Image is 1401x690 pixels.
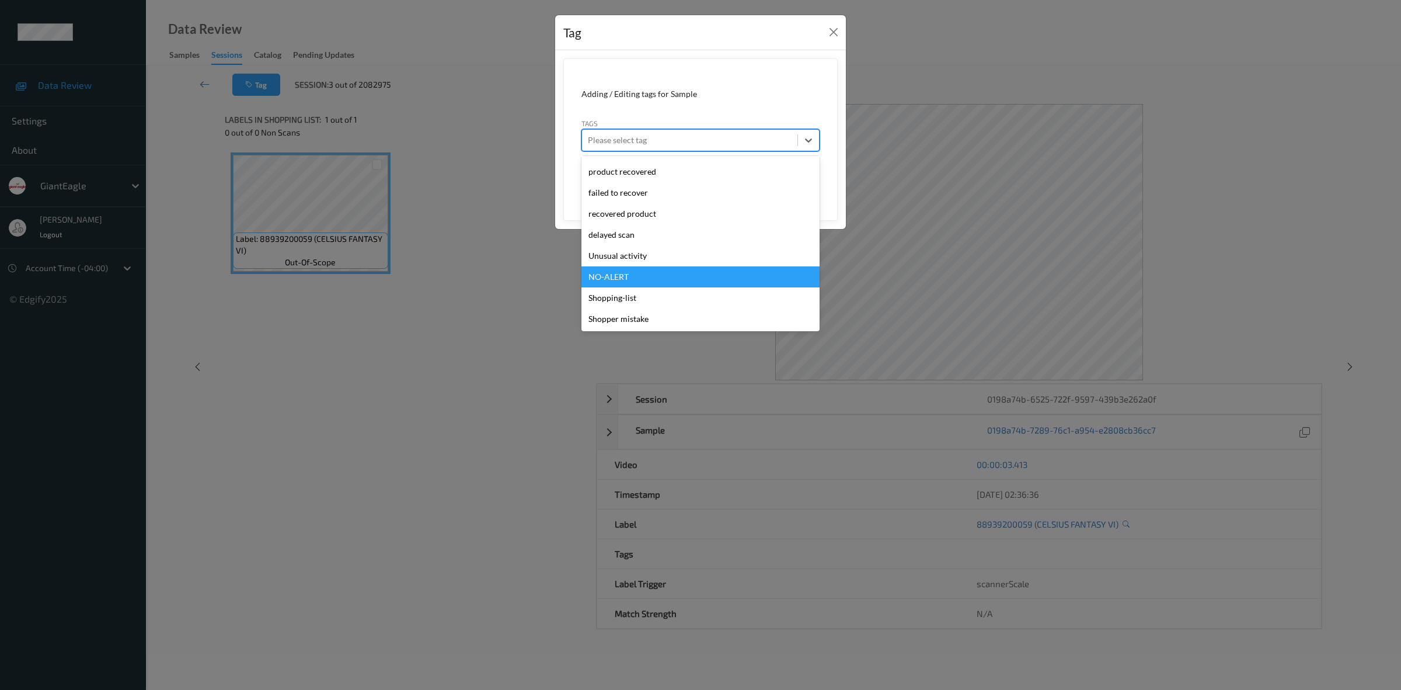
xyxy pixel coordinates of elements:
[581,287,820,308] div: Shopping-list
[581,88,820,100] div: Adding / Editing tags for Sample
[563,23,581,42] div: Tag
[581,161,820,182] div: product recovered
[581,308,820,330] div: Shopper mistake
[825,24,842,40] button: Close
[581,182,820,203] div: failed to recover
[581,224,820,245] div: delayed scan
[581,245,820,266] div: Unusual activity
[581,118,598,129] label: Tags
[581,266,820,287] div: NO-ALERT
[581,203,820,224] div: recovered product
